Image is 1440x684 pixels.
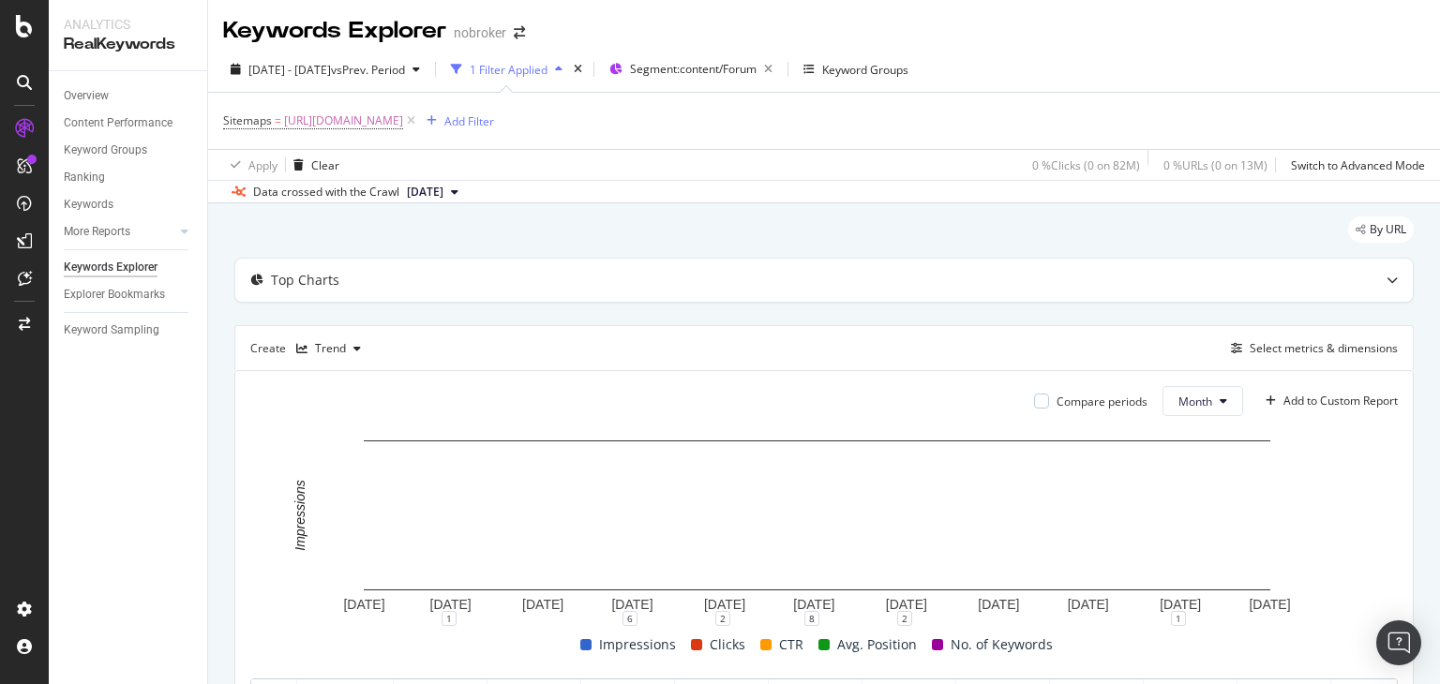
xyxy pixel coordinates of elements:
a: Overview [64,86,194,106]
div: Keyword Groups [64,141,147,160]
text: [DATE] [1160,597,1201,612]
div: Analytics [64,15,192,34]
span: CTR [779,633,803,656]
span: Impressions [599,633,676,656]
span: = [275,112,281,128]
div: 6 [622,611,637,626]
span: [URL][DOMAIN_NAME] [284,108,403,134]
div: 0 % Clicks ( 0 on 82M ) [1032,157,1140,173]
span: 2025 Apr. 7th [407,184,443,201]
div: Ranking [64,168,105,187]
span: No. of Keywords [951,633,1053,656]
div: Add to Custom Report [1283,395,1398,407]
text: [DATE] [793,597,834,612]
svg: A chart. [250,431,1384,618]
div: Explorer Bookmarks [64,285,165,305]
text: [DATE] [1068,597,1109,612]
div: Open Intercom Messenger [1376,620,1421,665]
div: Select metrics & dimensions [1250,340,1398,356]
div: Switch to Advanced Mode [1291,157,1425,173]
div: 8 [804,611,819,626]
span: By URL [1370,224,1406,235]
div: 2 [715,611,730,626]
text: [DATE] [522,597,563,612]
div: arrow-right-arrow-left [514,26,525,39]
div: Content Performance [64,113,172,133]
div: 1 [1171,611,1186,626]
div: times [570,60,586,79]
button: Select metrics & dimensions [1223,337,1398,360]
span: Month [1178,394,1212,409]
div: Data crossed with the Crawl [253,184,399,201]
div: Keyword Sampling [64,320,159,340]
div: 0 % URLs ( 0 on 13M ) [1163,157,1267,173]
text: [DATE] [704,597,745,612]
button: Apply [223,150,277,180]
a: Keywords [64,195,194,215]
div: Add Filter [444,113,494,129]
text: [DATE] [1249,597,1290,612]
button: Add Filter [419,110,494,132]
div: Keyword Groups [822,62,908,78]
text: [DATE] [611,597,652,612]
div: legacy label [1348,216,1414,243]
div: Compare periods [1057,394,1147,409]
span: [DATE] - [DATE] [248,62,331,78]
div: Trend [315,343,346,354]
text: [DATE] [343,597,384,612]
span: Sitemaps [223,112,272,128]
text: [DATE] [886,597,927,612]
a: Ranking [64,168,194,187]
button: Clear [286,150,339,180]
text: Impressions [292,481,307,551]
button: Month [1162,386,1243,416]
button: Segment:content/Forum [602,54,780,84]
div: Top Charts [271,271,339,290]
div: 1 [442,611,457,626]
a: Keywords Explorer [64,258,194,277]
div: Apply [248,157,277,173]
div: Create [250,334,368,364]
button: Switch to Advanced Mode [1283,150,1425,180]
div: Overview [64,86,109,106]
button: [DATE] - [DATE]vsPrev. Period [223,54,427,84]
a: Explorer Bookmarks [64,285,194,305]
span: Avg. Position [837,633,917,656]
button: Keyword Groups [796,54,916,84]
span: Clicks [710,633,745,656]
div: Clear [311,157,339,173]
a: Content Performance [64,113,194,133]
div: 1 Filter Applied [470,62,547,78]
div: Keywords Explorer [223,15,446,47]
button: Trend [289,334,368,364]
button: 1 Filter Applied [443,54,570,84]
a: More Reports [64,222,175,242]
button: Add to Custom Report [1258,386,1398,416]
div: 2 [897,611,912,626]
span: vs Prev. Period [331,62,405,78]
text: [DATE] [978,597,1019,612]
a: Keyword Sampling [64,320,194,340]
div: Keywords [64,195,113,215]
div: nobroker [454,23,506,42]
div: RealKeywords [64,34,192,55]
text: [DATE] [430,597,472,612]
a: Keyword Groups [64,141,194,160]
button: [DATE] [399,181,466,203]
div: More Reports [64,222,130,242]
div: Keywords Explorer [64,258,157,277]
span: Segment: content/Forum [630,61,757,77]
